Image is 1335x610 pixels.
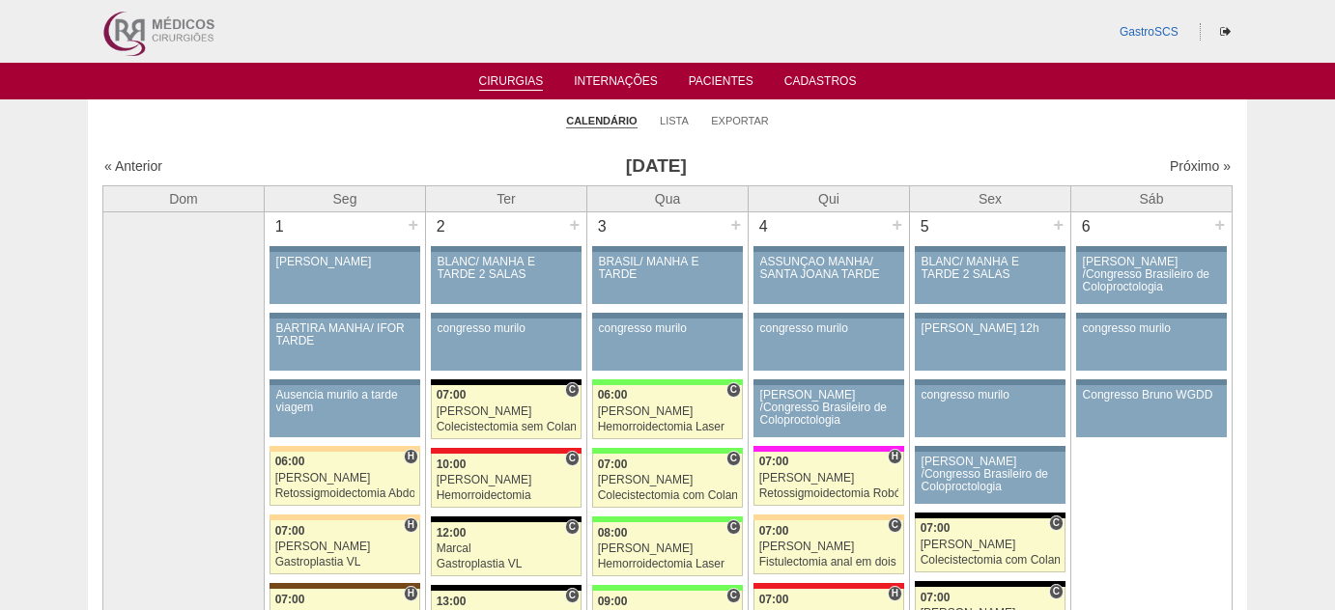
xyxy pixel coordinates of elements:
div: Key: Brasil [592,379,743,385]
a: Pacientes [689,74,753,94]
div: Key: Brasil [592,585,743,591]
a: « Anterior [104,158,162,174]
div: Colecistectomia com Colangiografia VL [598,489,738,502]
div: + [1211,212,1228,237]
div: Key: Brasil [592,516,743,522]
div: Key: Bartira [753,514,904,520]
a: C 07:00 [PERSON_NAME] Colecistectomia com Colangiografia VL [915,518,1065,572]
div: Congresso Bruno WGDD [1083,389,1221,402]
div: Hemorroidectomia [437,489,577,502]
div: 2 [426,212,456,241]
div: [PERSON_NAME] [598,405,738,418]
a: C 08:00 [PERSON_NAME] Hemorroidectomia Laser [592,522,743,576]
div: + [1050,212,1066,237]
div: Key: Aviso [270,246,420,252]
a: Internações [574,74,658,94]
a: H 07:00 [PERSON_NAME] Retossigmoidectomia Robótica [753,452,904,506]
span: 07:00 [437,388,467,402]
span: 07:00 [759,455,789,468]
a: C 07:00 [PERSON_NAME] Colecistectomia sem Colangiografia VL [431,385,582,439]
a: Congresso Bruno WGDD [1076,385,1227,437]
div: Key: Aviso [753,313,904,319]
span: 09:00 [598,595,628,608]
span: Consultório [726,519,741,535]
span: Consultório [565,382,580,398]
div: [PERSON_NAME] [921,539,1061,551]
div: Marcal [437,542,577,555]
div: [PERSON_NAME] /Congresso Brasileiro de Coloproctologia [1083,256,1221,294]
div: ASSUNÇÃO MANHÃ/ SANTA JOANA TARDE [760,256,898,281]
span: Hospital [404,586,418,601]
span: Consultório [888,517,902,533]
span: 08:00 [598,526,628,540]
div: [PERSON_NAME] [437,474,577,486]
div: Key: Aviso [915,379,1065,385]
div: Key: Aviso [592,313,743,319]
a: C 06:00 [PERSON_NAME] Hemorroidectomia Laser [592,385,743,439]
a: congresso murilo [915,385,1065,437]
div: Key: Aviso [915,313,1065,319]
span: 07:00 [759,593,789,606]
span: 06:00 [275,455,305,468]
div: Key: Bartira [270,514,420,520]
th: Qui [749,185,910,211]
a: [PERSON_NAME] /Congresso Brasileiro de Coloproctologia [1076,252,1227,304]
div: Key: Aviso [592,246,743,252]
div: 5 [910,212,940,241]
a: Cadastros [784,74,857,94]
div: BARTIRA MANHÃ/ IFOR TARDE [276,322,414,347]
div: Fistulectomia anal em dois tempos [759,556,899,568]
a: [PERSON_NAME] 12h [915,319,1065,371]
span: Hospital [888,586,902,601]
span: 07:00 [275,593,305,606]
div: Key: Aviso [270,379,420,385]
a: C 07:00 [PERSON_NAME] Colecistectomia com Colangiografia VL [592,454,743,508]
span: 10:00 [437,457,467,471]
div: [PERSON_NAME] /Congresso Brasileiro de Coloproctologia [760,389,898,428]
a: BARTIRA MANHÃ/ IFOR TARDE [270,319,420,371]
h3: [DATE] [375,152,938,180]
div: [PERSON_NAME] [437,405,577,418]
a: C 10:00 [PERSON_NAME] Hemorroidectomia [431,454,582,508]
span: 07:00 [598,457,628,471]
div: Key: Blanc [915,513,1065,518]
span: 13:00 [437,595,467,608]
a: GastroSCS [1120,25,1179,39]
div: BLANC/ MANHÃ E TARDE 2 SALAS [438,256,576,281]
a: Próximo » [1170,158,1231,174]
div: congresso murilo [599,322,737,335]
a: congresso murilo [431,319,582,371]
a: Cirurgias [479,74,544,91]
a: BLANC/ MANHÃ E TARDE 2 SALAS [915,252,1065,304]
span: Consultório [565,588,580,603]
a: Ausencia murilo a tarde viagem [270,385,420,437]
div: [PERSON_NAME] 12h [922,322,1060,335]
a: congresso murilo [753,319,904,371]
th: Qua [587,185,749,211]
div: Colecistectomia com Colangiografia VL [921,554,1061,567]
div: Colecistectomia sem Colangiografia VL [437,421,577,433]
div: 3 [587,212,617,241]
div: Key: Santa Joana [270,583,420,589]
div: congresso murilo [438,322,576,335]
div: BLANC/ MANHÃ E TARDE 2 SALAS [922,256,1060,281]
div: [PERSON_NAME] [759,541,899,553]
span: Consultório [726,588,741,603]
div: + [566,212,582,237]
a: BRASIL/ MANHÃ E TARDE [592,252,743,304]
span: Hospital [404,449,418,464]
div: Hemorroidectomia Laser [598,558,738,570]
a: H 06:00 [PERSON_NAME] Retossigmoidectomia Abdominal VL [270,452,420,506]
th: Seg [265,185,426,211]
div: Key: Aviso [1076,313,1227,319]
div: [PERSON_NAME] [275,541,415,553]
div: + [405,212,421,237]
a: ASSUNÇÃO MANHÃ/ SANTA JOANA TARDE [753,252,904,304]
i: Sair [1220,26,1231,38]
div: Key: Aviso [431,246,582,252]
div: + [727,212,744,237]
a: Calendário [566,114,637,128]
div: Key: Bartira [270,446,420,452]
div: Key: Aviso [1076,379,1227,385]
div: congresso murilo [1083,322,1221,335]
